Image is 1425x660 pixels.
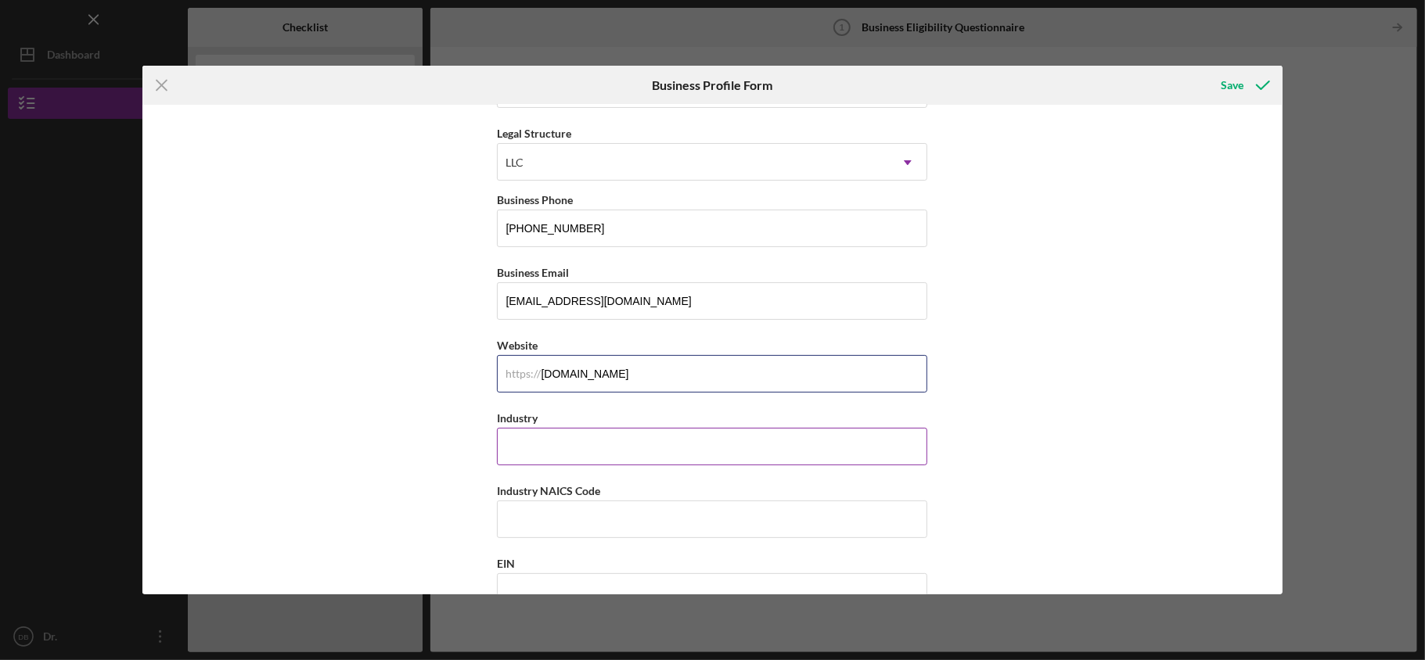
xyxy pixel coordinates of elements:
[1205,70,1283,101] button: Save
[497,193,573,206] label: Business Phone
[652,78,772,92] h6: Business Profile Form
[497,266,569,279] label: Business Email
[497,339,538,352] label: Website
[497,484,600,497] label: Industry NAICS Code
[506,156,524,169] div: LLC
[497,557,515,570] label: EIN
[497,411,538,425] label: Industry
[1221,70,1243,101] div: Save
[506,368,541,380] div: https://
